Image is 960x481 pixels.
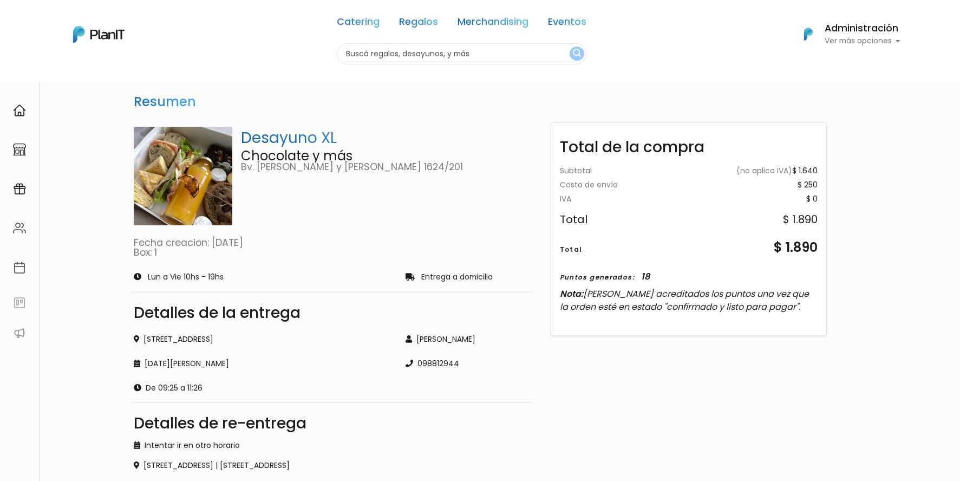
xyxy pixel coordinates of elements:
div: [PERSON_NAME] [406,334,528,345]
img: partners-52edf745621dab592f3b2c58e3bca9d71375a7ef29c3b500c9f145b62cc070d4.svg [13,327,26,340]
div: [STREET_ADDRESS] [134,334,393,345]
img: marketplace-4ceaa7011d94191e9ded77b95e3339b90024bf715f7c57f8cf31f2d8c509eaba.svg [13,143,26,156]
a: Eventos [548,17,586,30]
div: $ 1.890 [774,238,818,257]
p: Nota: [560,288,818,314]
div: $ 250 [798,181,818,189]
div: Costo de envío [560,181,618,189]
h6: Administración [825,24,900,34]
div: 098812944 [406,358,528,369]
img: PlanIt Logo [73,26,125,43]
p: Ver más opciones [825,37,900,45]
div: Detalles de re-entrega [134,416,529,431]
img: feedback-78b5a0c8f98aac82b08bfc38622c3050aee476f2c9584af64705fc4e61158814.svg [13,296,26,309]
h3: Resumen [129,90,200,114]
a: Catering [337,17,380,30]
div: IVA [560,196,571,203]
div: Total [560,245,583,255]
div: Subtotal [560,167,592,175]
a: Box: 1 [134,246,157,259]
p: Lun a Vie 10hs - 19hs [148,274,224,281]
div: 18 [641,270,650,283]
span: (no aplica IVA) [736,165,792,176]
img: search_button-432b6d5273f82d61273b3651a40e1bd1b912527efae98b1b7a1b2c0702e16a8d.svg [573,49,581,59]
img: PlanIt Logo [796,22,820,46]
div: [DATE][PERSON_NAME] [134,358,393,369]
button: PlanIt Logo Administración Ver más opciones [790,20,900,48]
div: Total [560,214,587,225]
p: Bv. [PERSON_NAME] y [PERSON_NAME] 1624/201 [241,162,529,172]
img: calendar-87d922413cdce8b2cf7b7f5f62616a5cf9e4887200fb71536465627b3292af00.svg [13,261,26,274]
div: Total de la compra [551,127,826,159]
img: home-e721727adea9d79c4d83392d1f703f7f8bce08238fde08b1acbfd93340b81755.svg [13,104,26,117]
div: Detalles de la entrega [134,305,529,321]
a: Regalos [399,17,438,30]
img: people-662611757002400ad9ed0e3c099ab2801c6687ba6c219adb57efc949bc21e19d.svg [13,222,26,235]
p: Entrega a domicilio [421,274,493,281]
span: [PERSON_NAME] acreditados los puntos una vez que la orden esté en estado "confirmado y listo para... [560,288,809,313]
div: $ 1.640 [736,167,818,175]
div: De 09:25 a 11:26 [134,382,393,394]
p: Desayuno XL [241,127,529,149]
a: Merchandising [458,17,528,30]
div: [STREET_ADDRESS] | [STREET_ADDRESS] [134,460,529,471]
div: Puntos generados: [560,272,635,282]
p: Fecha creacion: [DATE] [134,238,529,248]
div: $ 1.890 [783,214,818,225]
p: Chocolate y más [241,149,529,162]
input: Buscá regalos, desayunos, y más [337,43,586,64]
div: $ 0 [806,196,818,203]
img: WhatsApp_Image_2023-02-07_at_11.36.29_PM__1_.jpeg [134,127,233,226]
div: Intentar ir en otro horario [134,440,529,451]
img: campaigns-02234683943229c281be62815700db0a1741e53638e28bf9629b52c665b00959.svg [13,183,26,196]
